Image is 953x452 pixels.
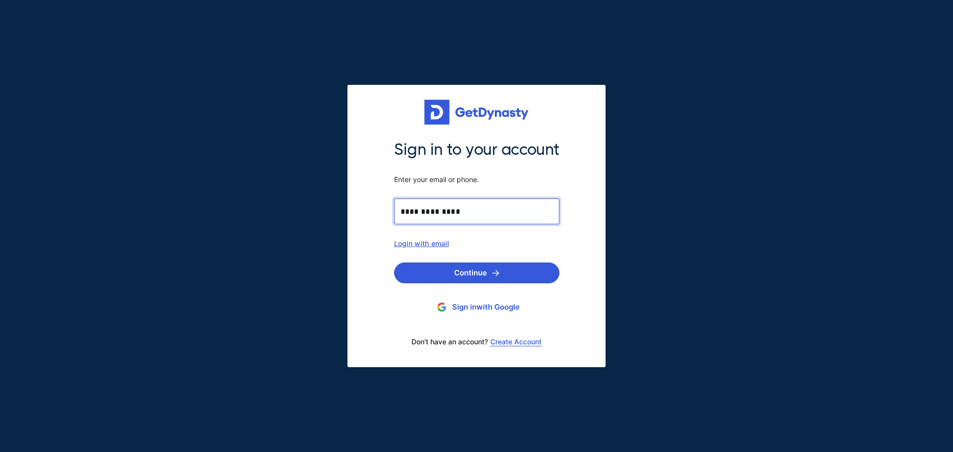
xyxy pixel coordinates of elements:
span: Sign in to your account [394,139,559,160]
a: Create Account [490,338,542,346]
div: Don’t have an account? [394,331,559,352]
span: Enter your email or phone. [394,175,559,184]
button: Continue [394,262,559,283]
div: Login with email [394,239,559,248]
img: Get started for free with Dynasty Trust Company [424,100,529,125]
button: Sign inwith Google [394,298,559,317]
